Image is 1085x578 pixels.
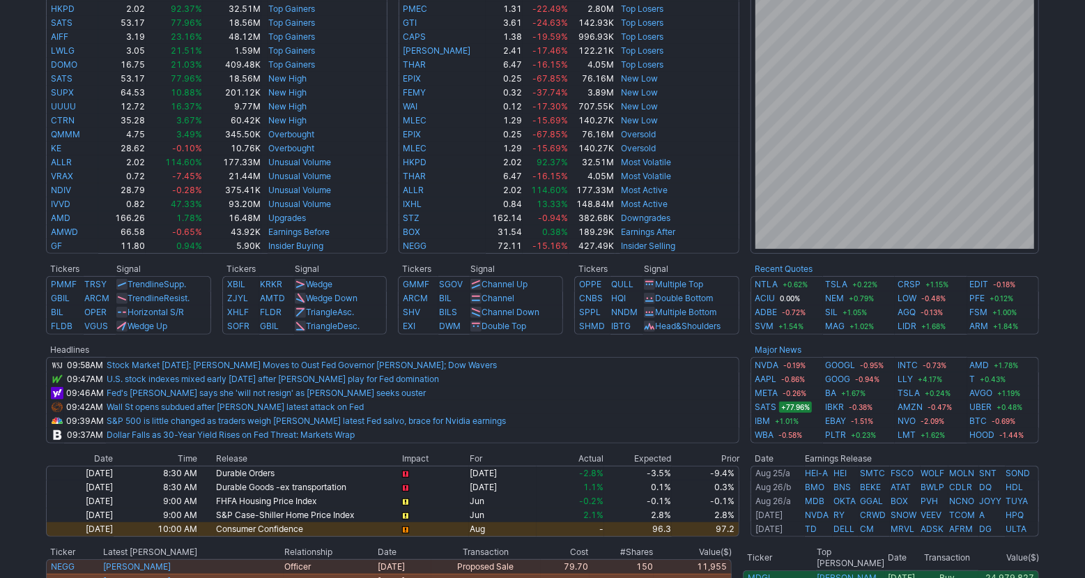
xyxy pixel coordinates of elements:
[970,358,990,372] a: AMD
[403,185,424,195] a: ALLR
[403,31,426,42] a: CAPS
[826,291,845,305] a: NEM
[532,45,568,56] span: -17.46%
[860,524,874,534] a: CM
[172,143,202,153] span: -0.10%
[176,129,202,139] span: 3.49%
[486,114,523,128] td: 1.29
[755,264,813,274] b: Recent Quotes
[439,321,461,331] a: DWM
[755,428,774,442] a: WBA
[268,115,307,126] a: New High
[486,86,523,100] td: 0.32
[532,143,568,153] span: -15.69%
[755,468,790,478] a: Aug 25/a
[107,374,439,384] a: U.S. stock indexes mixed early [DATE] after [PERSON_NAME] play for Fed domination
[970,319,989,333] a: ARM
[569,2,615,16] td: 2.80M
[898,386,920,400] a: TSLA
[98,2,146,16] td: 2.02
[569,44,615,58] td: 122.21K
[51,321,72,331] a: FLDB
[569,155,615,169] td: 32.51M
[970,386,993,400] a: AVGO
[268,227,330,237] a: Earnings Before
[51,115,75,126] a: CTRN
[806,468,829,478] a: HEI-A
[203,128,261,142] td: 345.50K
[621,241,675,251] a: Insider Selling
[486,2,523,16] td: 1.31
[268,241,323,251] a: Insider Buying
[980,468,997,478] a: SNT
[1006,496,1029,506] a: TUYA
[949,510,975,520] a: TCOM
[621,115,658,126] a: New Low
[621,171,671,181] a: Most Volatile
[107,429,355,440] a: Dollar Falls as 30-Year Yield Rises on Fed Threat: Markets Wrap
[826,305,838,319] a: SIL
[1006,510,1024,520] a: HPQ
[755,372,776,386] a: AAPL
[51,307,63,317] a: BIL
[755,344,801,355] b: Major News
[51,3,75,14] a: HKPD
[203,72,261,86] td: 18.56M
[579,279,601,289] a: OPPE
[970,372,976,386] a: T
[203,30,261,44] td: 48.12M
[306,307,354,317] a: TriangleAsc.
[826,358,856,372] a: GOOGL
[569,128,615,142] td: 76.16M
[51,59,77,70] a: DOMO
[755,305,777,319] a: ADBE
[569,100,615,114] td: 707.55K
[98,155,146,169] td: 2.02
[107,416,506,426] a: S&P 500 is little changed as traders weigh [PERSON_NAME] latest Fed salvo, brace for Nvidia earnings
[532,31,568,42] span: -19.59%
[403,199,422,209] a: IXHL
[532,73,568,84] span: -67.85%
[611,293,626,303] a: HQI
[755,386,778,400] a: META
[51,293,70,303] a: GBIL
[171,101,202,112] span: 16.37%
[860,496,883,506] a: GGAL
[486,58,523,72] td: 6.47
[482,321,526,331] a: Double Top
[171,87,202,98] span: 10.88%
[621,157,671,167] a: Most Volatile
[203,44,261,58] td: 1.59M
[898,428,916,442] a: LMT
[268,31,315,42] a: Top Gainers
[51,279,77,289] a: PMMF
[860,510,886,520] a: CRWD
[486,142,523,155] td: 1.29
[171,31,202,42] span: 23.16%
[826,414,847,428] a: EBAY
[203,142,261,155] td: 10.76K
[84,307,107,317] a: OPER
[755,291,775,305] a: ACIU
[891,510,916,520] a: SNOW
[532,59,568,70] span: -16.15%
[621,73,658,84] a: New Low
[860,468,885,478] a: SMTC
[203,86,261,100] td: 201.12K
[621,59,663,70] a: Top Losers
[203,2,261,16] td: 32.51M
[176,115,202,126] span: 3.67%
[439,307,457,317] a: BILS
[107,402,364,412] a: Wall St opens subdued after [PERSON_NAME] latest attack on Fed
[806,524,817,534] a: TD
[482,279,528,289] a: Channel Up
[970,400,992,414] a: UBER
[403,307,420,317] a: SHV
[826,386,837,400] a: BA
[980,496,1002,506] a: JOYY
[655,279,703,289] a: Multiple Top
[949,496,974,506] a: NCNO
[203,100,261,114] td: 9.77M
[107,360,497,370] a: Stock Market [DATE]: [PERSON_NAME] Moves to Oust Fed Governor [PERSON_NAME]; Dow Wavers
[268,73,307,84] a: New High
